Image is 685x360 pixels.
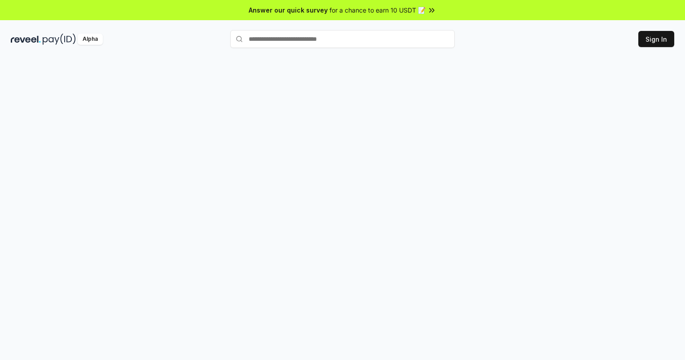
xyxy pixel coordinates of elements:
img: reveel_dark [11,34,41,45]
div: Alpha [78,34,103,45]
span: Answer our quick survey [249,5,328,15]
img: pay_id [43,34,76,45]
button: Sign In [638,31,674,47]
span: for a chance to earn 10 USDT 📝 [329,5,426,15]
